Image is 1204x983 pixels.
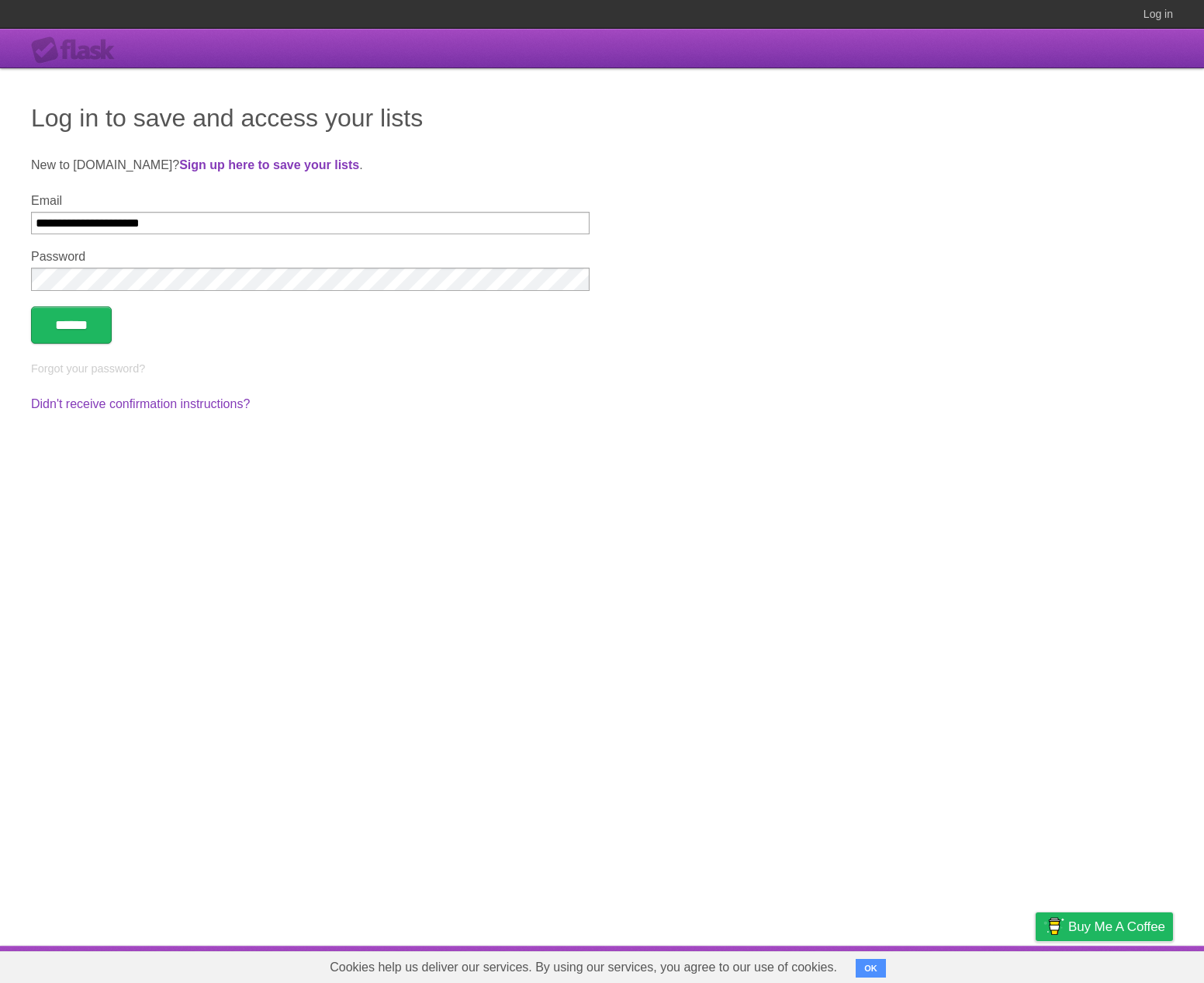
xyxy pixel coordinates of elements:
p: New to [DOMAIN_NAME]? . [31,156,1173,175]
div: Flask [31,36,124,64]
img: Buy me a coffee [1043,913,1064,940]
a: Terms [963,950,997,979]
a: Developers [881,950,943,979]
a: Didn't receive confirmation instructions? [31,397,250,410]
label: Password [31,250,590,264]
button: OK [856,959,886,978]
span: Buy me a coffee [1068,913,1165,940]
a: About [829,950,862,979]
a: Sign up here to save your lists [179,158,359,171]
h1: Log in to save and access your lists [31,99,1173,137]
label: Email [31,194,590,208]
a: Privacy [1015,950,1056,979]
a: Buy me a coffee [1036,912,1173,941]
a: Suggest a feature [1075,950,1173,979]
a: Forgot your password? [31,362,145,375]
span: Cookies help us deliver our services. By using our services, you agree to our use of cookies. [314,952,853,983]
